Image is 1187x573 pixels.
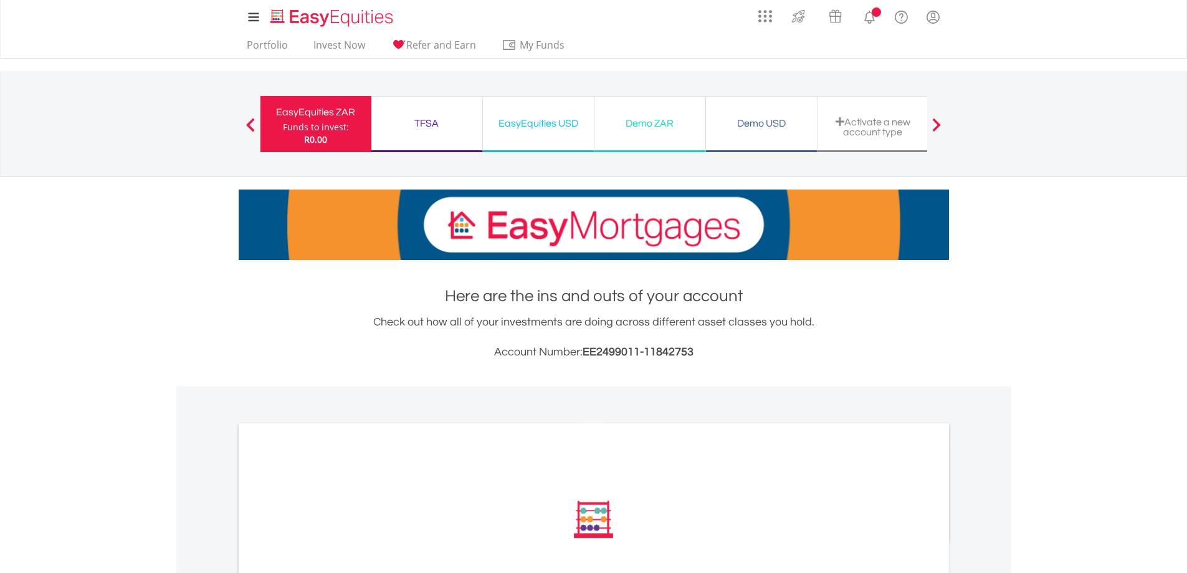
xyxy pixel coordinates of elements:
[825,6,846,26] img: vouchers-v2.svg
[268,104,364,121] div: EasyEquities ZAR
[713,115,809,132] div: Demo USD
[379,115,475,132] div: TFSA
[283,121,349,133] div: Funds to invest:
[265,3,398,28] a: Home page
[825,117,921,137] div: Activate a new account type
[788,6,809,26] img: thrive-v2.svg
[602,115,698,132] div: Demo ZAR
[750,3,780,23] a: AppsGrid
[917,3,949,31] a: My Profile
[490,115,586,132] div: EasyEquities USD
[239,314,949,361] div: Check out how all of your investments are doing across different asset classes you hold.
[268,7,398,28] img: EasyEquities_Logo.png
[502,37,583,53] span: My Funds
[308,39,370,58] a: Invest Now
[885,3,917,28] a: FAQ's and Support
[304,133,327,145] span: R0.00
[239,344,949,361] h3: Account Number:
[817,3,854,26] a: Vouchers
[854,3,885,28] a: Notifications
[239,285,949,307] h1: Here are the ins and outs of your account
[406,38,476,52] span: Refer and Earn
[386,39,481,58] a: Refer and Earn
[583,346,694,358] span: EE2499011-11842753
[758,9,772,23] img: grid-menu-icon.svg
[239,190,949,260] img: EasyMortage Promotion Banner
[242,39,293,58] a: Portfolio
